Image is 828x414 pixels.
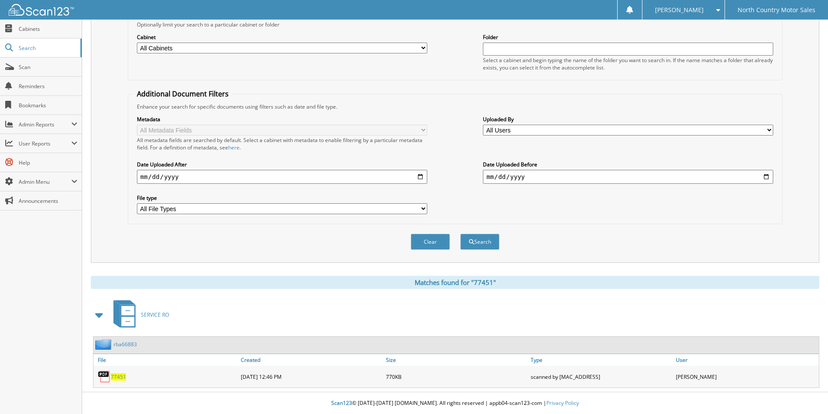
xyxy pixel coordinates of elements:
span: Admin Menu [19,178,71,185]
input: start [137,170,427,184]
a: Size [384,354,529,366]
div: © [DATE]-[DATE] [DOMAIN_NAME]. All rights reserved | appb04-scan123-com | [82,393,828,414]
span: Search [19,44,76,52]
label: Folder [483,33,773,41]
input: end [483,170,773,184]
div: Enhance your search for specific documents using filters such as date and file type. [133,103,778,110]
a: Created [239,354,384,366]
a: Type [529,354,674,366]
img: folder2.png [95,339,113,350]
a: SERVICE RO [108,298,169,332]
label: Uploaded By [483,116,773,123]
span: SERVICE RO [141,311,169,318]
label: Date Uploaded After [137,161,427,168]
div: [DATE] 12:46 PM [239,368,384,385]
span: North Country Motor Sales [738,7,815,13]
a: File [93,354,239,366]
button: Search [460,234,499,250]
span: Bookmarks [19,102,77,109]
span: Scan [19,63,77,71]
img: PDF.png [98,370,111,383]
span: Cabinets [19,25,77,33]
div: All metadata fields are searched by default. Select a cabinet with metadata to enable filtering b... [137,136,427,151]
a: rba66883 [113,341,137,348]
span: Scan123 [331,399,352,407]
a: User [674,354,819,366]
button: Clear [411,234,450,250]
div: 770KB [384,368,529,385]
a: here [228,144,239,151]
img: scan123-logo-white.svg [9,4,74,16]
div: Optionally limit your search to a particular cabinet or folder [133,21,778,28]
div: Matches found for "77451" [91,276,819,289]
div: scanned by [MAC_ADDRESS] [529,368,674,385]
span: Help [19,159,77,166]
span: Announcements [19,197,77,205]
span: [PERSON_NAME] [655,7,704,13]
label: Metadata [137,116,427,123]
span: Reminders [19,83,77,90]
label: Date Uploaded Before [483,161,773,168]
span: Admin Reports [19,121,71,128]
div: [PERSON_NAME] [674,368,819,385]
span: User Reports [19,140,71,147]
label: Cabinet [137,33,427,41]
a: 77451 [111,373,126,381]
a: Privacy Policy [546,399,579,407]
div: Select a cabinet and begin typing the name of the folder you want to search in. If the name match... [483,56,773,71]
label: File type [137,194,427,202]
legend: Additional Document Filters [133,89,233,99]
